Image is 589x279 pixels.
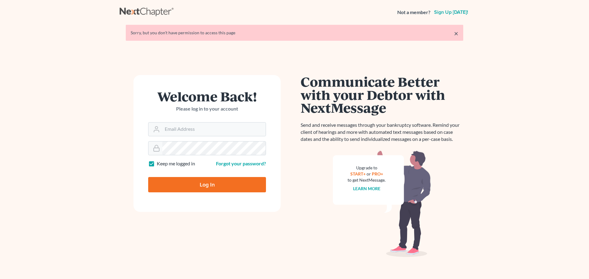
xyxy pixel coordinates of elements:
a: Learn more [353,186,380,191]
input: Email Address [162,123,266,136]
label: Keep me logged in [157,160,195,167]
img: nextmessage_bg-59042aed3d76b12b5cd301f8e5b87938c9018125f34e5fa2b7a6b67550977c72.svg [333,150,431,257]
p: Send and receive messages through your bankruptcy software. Remind your client of hearings and mo... [301,122,463,143]
input: Log In [148,177,266,192]
div: Sorry, but you don't have permission to access this page [131,30,458,36]
h1: Welcome Back! [148,90,266,103]
a: × [454,30,458,37]
h1: Communicate Better with your Debtor with NextMessage [301,75,463,114]
a: Sign up [DATE]! [433,10,469,15]
a: PRO+ [372,171,383,176]
span: or [367,171,371,176]
div: Upgrade to [348,165,386,171]
p: Please log in to your account [148,105,266,112]
a: Forgot your password? [216,160,266,166]
a: START+ [350,171,366,176]
strong: Not a member? [397,9,430,16]
div: to get NextMessage. [348,177,386,183]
